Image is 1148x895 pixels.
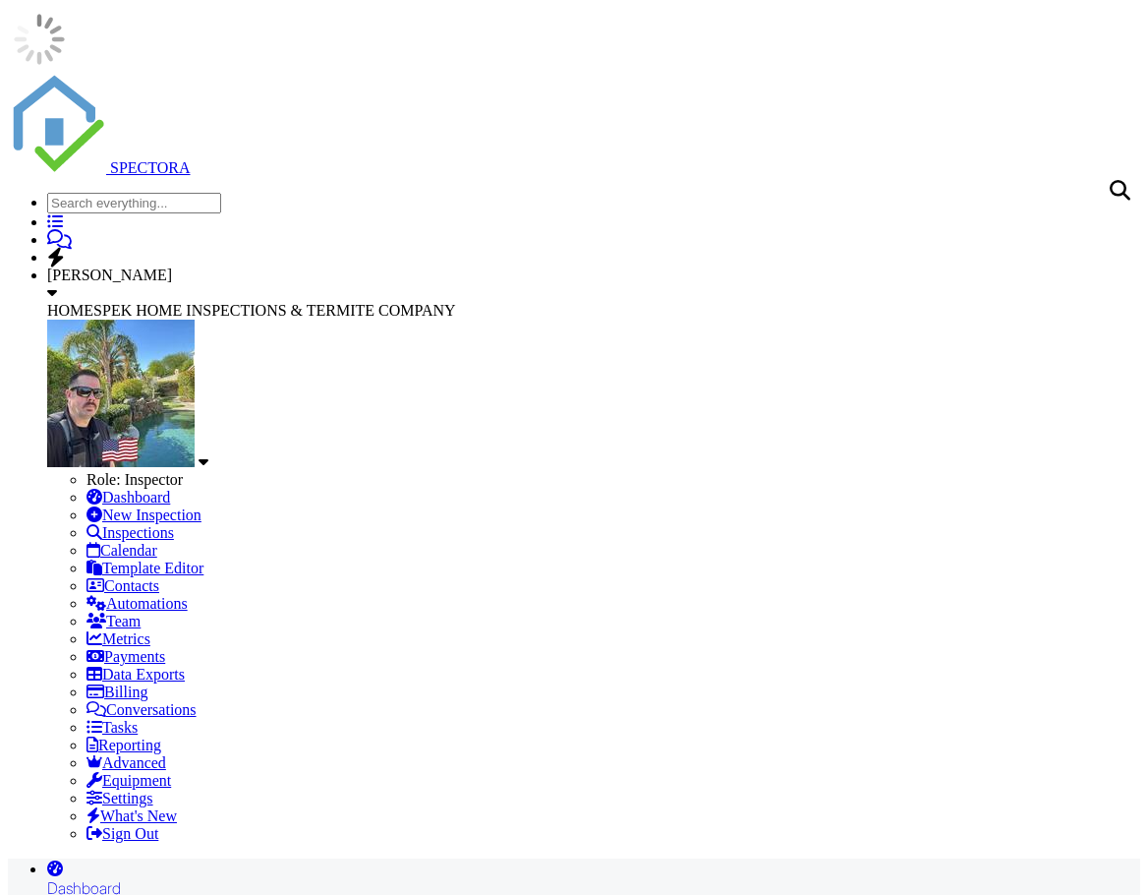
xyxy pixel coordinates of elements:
a: Template Editor [86,560,203,576]
div: HOMESPEK HOME INSPECTIONS & TERMITE COMPANY [47,302,1140,320]
a: Sign Out [86,825,158,842]
a: SPECTORA [8,159,191,176]
img: The Best Home Inspection Software - Spectora [8,75,106,173]
a: Tasks [86,719,138,736]
a: Reporting [86,737,161,753]
input: Search everything... [47,193,221,213]
a: Team [86,613,141,629]
a: Settings [86,790,153,806]
img: 401614739_1066041461499806_7671543327322834192_n.jpg [47,320,195,467]
a: Inspections [86,524,174,541]
a: Metrics [86,630,150,647]
a: New Inspection [86,507,201,523]
a: Automations [86,595,188,612]
a: Data Exports [86,666,185,683]
a: Equipment [86,772,171,789]
span: Role: Inspector [86,471,183,488]
a: What's New [86,807,177,824]
a: Conversations [86,701,197,718]
a: Contacts [86,577,159,594]
a: Payments [86,648,165,665]
a: Advanced [86,754,166,771]
a: Dashboard [86,489,170,506]
a: Calendar [86,542,157,559]
div: [PERSON_NAME] [47,267,1140,284]
img: loading-93afd81d04378562ca97960a6d0abf470c8f8241ccf6a1b4da771bf876922d1b.gif [8,8,71,71]
span: SPECTORA [110,159,191,176]
a: Billing [86,684,147,700]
